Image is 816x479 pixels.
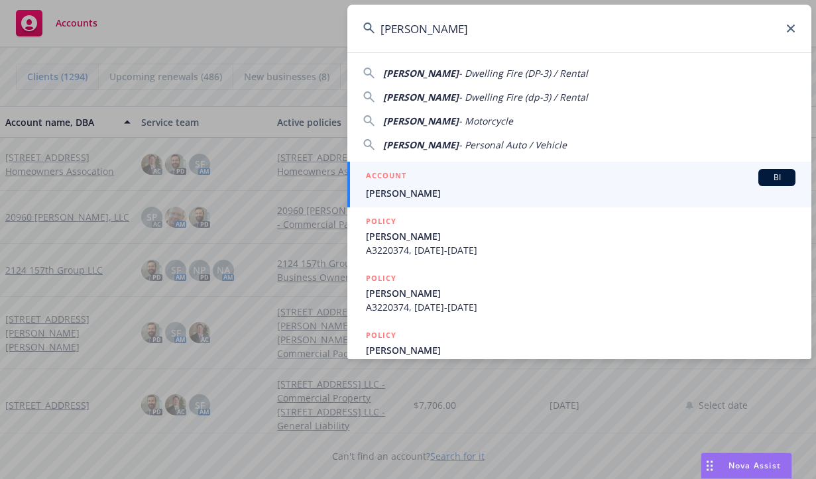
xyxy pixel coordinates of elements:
span: [PERSON_NAME] [383,91,459,103]
a: POLICY[PERSON_NAME]A3220374, [DATE]-[DATE] [347,264,811,321]
span: - Personal Auto / Vehicle [459,138,567,151]
span: [PERSON_NAME] [366,286,795,300]
span: - Dwelling Fire (DP-3) / Rental [459,67,588,80]
h5: ACCOUNT [366,169,406,185]
span: Nova Assist [729,460,781,471]
button: Nova Assist [701,452,792,479]
a: POLICY[PERSON_NAME]A3220374, [DATE]-[DATE] [347,321,811,378]
span: [PERSON_NAME] [383,115,459,127]
a: ACCOUNTBI[PERSON_NAME] [347,162,811,207]
span: [PERSON_NAME] [366,229,795,243]
h5: POLICY [366,329,396,342]
h5: POLICY [366,215,396,228]
span: [PERSON_NAME] [366,343,795,357]
div: Drag to move [701,453,718,478]
span: A3220374, [DATE]-[DATE] [366,357,795,371]
span: - Motorcycle [459,115,513,127]
span: BI [764,172,790,184]
span: A3220374, [DATE]-[DATE] [366,300,795,314]
span: - Dwelling Fire (dp-3) / Rental [459,91,588,103]
span: [PERSON_NAME] [383,138,459,151]
span: [PERSON_NAME] [383,67,459,80]
span: A3220374, [DATE]-[DATE] [366,243,795,257]
h5: POLICY [366,272,396,285]
a: POLICY[PERSON_NAME]A3220374, [DATE]-[DATE] [347,207,811,264]
input: Search... [347,5,811,52]
span: [PERSON_NAME] [366,186,795,200]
